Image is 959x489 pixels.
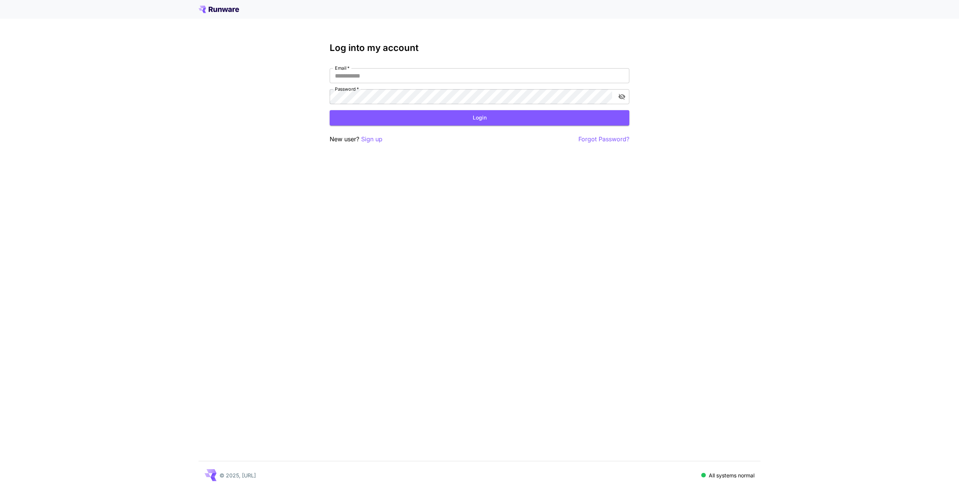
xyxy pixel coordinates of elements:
h3: Log into my account [330,43,629,53]
label: Password [335,86,359,92]
p: New user? [330,135,382,144]
button: Forgot Password? [578,135,629,144]
button: Sign up [361,135,382,144]
p: © 2025, [URL] [220,471,256,479]
button: Login [330,110,629,126]
button: toggle password visibility [615,90,629,103]
label: Email [335,65,350,71]
p: All systems normal [709,471,754,479]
